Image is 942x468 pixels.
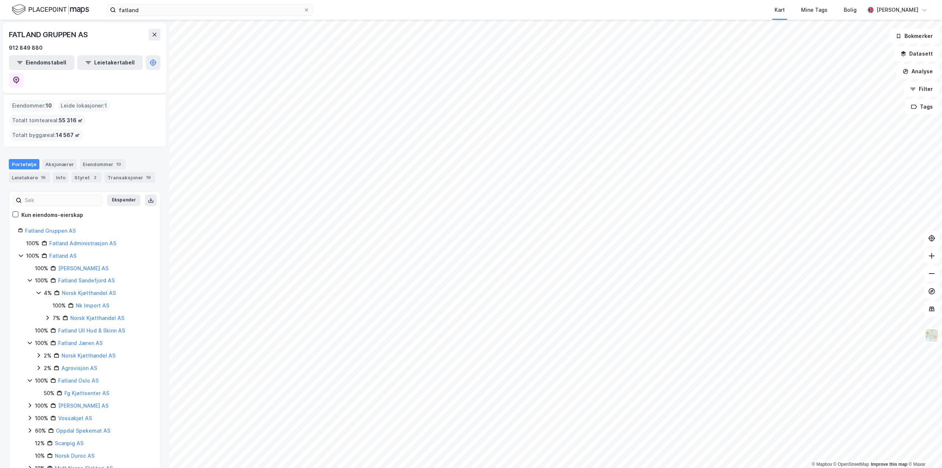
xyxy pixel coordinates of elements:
div: 16 [39,174,47,181]
div: Eiendommer [80,159,125,169]
div: Portefølje [9,159,39,169]
div: Aksjonærer [42,159,77,169]
a: OpenStreetMap [833,462,869,467]
div: Kontrollprogram for chat [905,433,942,468]
a: Fatland Jæren AS [58,340,103,346]
a: Nk Import AS [76,302,109,309]
div: 100% [35,401,48,410]
a: Oppdal Spekemat AS [56,427,110,434]
a: Mapbox [812,462,832,467]
div: Leietakere [9,172,50,183]
div: 4% [44,289,52,298]
div: 100% [35,339,48,348]
div: Transaksjoner [105,172,155,183]
iframe: Chat Widget [905,433,942,468]
div: 12% [35,439,45,448]
div: 100% [53,301,66,310]
div: 100% [35,276,48,285]
div: Totalt byggareal : [9,129,83,141]
a: Fatland Oslo AS [58,377,99,384]
div: Kun eiendoms-eierskap [21,211,83,219]
a: Fatland Ull Hud & Skinn AS [58,327,125,334]
div: Mine Tags [801,6,828,14]
div: Kart [775,6,785,14]
div: 912 849 880 [9,43,43,52]
a: Fatland Administrasjon AS [49,240,116,246]
div: 19 [145,174,152,181]
span: 14 567 ㎡ [56,131,80,140]
a: [PERSON_NAME] AS [58,402,109,409]
div: 2 [91,174,99,181]
div: Leide lokasjoner : [58,100,110,112]
div: [PERSON_NAME] [877,6,918,14]
a: Improve this map [871,462,907,467]
button: Leietakertabell [77,55,143,70]
div: 2% [44,351,52,360]
div: 100% [35,264,48,273]
a: Norsk Kjøtthandel AS [61,352,116,359]
a: [PERSON_NAME] AS [58,265,109,271]
div: Styret [71,172,102,183]
a: Norsk Kjøtthandel AS [62,290,116,296]
div: 100% [35,414,48,423]
div: 100% [26,239,39,248]
input: Søk på adresse, matrikkel, gårdeiere, leietakere eller personer [116,4,304,15]
button: Tags [905,99,939,114]
div: 10% [35,451,45,460]
a: Fatland AS [49,253,77,259]
button: Filter [904,82,939,96]
div: 7% [53,314,60,323]
button: Ekspander [107,194,141,206]
a: Norsk Kjøtthandel AS [70,315,124,321]
div: 50% [44,389,54,398]
img: Z [925,328,939,342]
div: Bolig [844,6,857,14]
button: Datasett [894,46,939,61]
span: 1 [105,101,107,110]
button: Analyse [896,64,939,79]
input: Søk [22,195,102,206]
a: Norsk Duroc AS [55,453,95,459]
div: Eiendommer : [9,100,55,112]
button: Bokmerker [889,29,939,43]
div: 100% [35,376,48,385]
a: Scanpig AS [55,440,84,446]
img: logo.f888ab2527a4732fd821a326f86c7f29.svg [12,3,89,16]
a: Fatland Sandefjord AS [58,277,115,284]
div: Totalt tomteareal : [9,115,86,126]
div: 2% [44,364,52,373]
span: 10 [46,101,52,110]
button: Eiendomstabell [9,55,74,70]
div: Info [53,172,68,183]
div: FATLAND GRUPPEN AS [9,29,89,41]
a: Agrovisjon AS [61,365,97,371]
a: Fatland Gruppen AS [25,228,76,234]
div: 100% [35,326,48,335]
div: 100% [26,251,39,260]
div: 60% [35,426,46,435]
span: 55 316 ㎡ [59,116,83,125]
a: Vossakjøt AS [58,415,92,421]
a: Fg Kjøttsenter AS [64,390,109,396]
div: 10 [115,161,123,168]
